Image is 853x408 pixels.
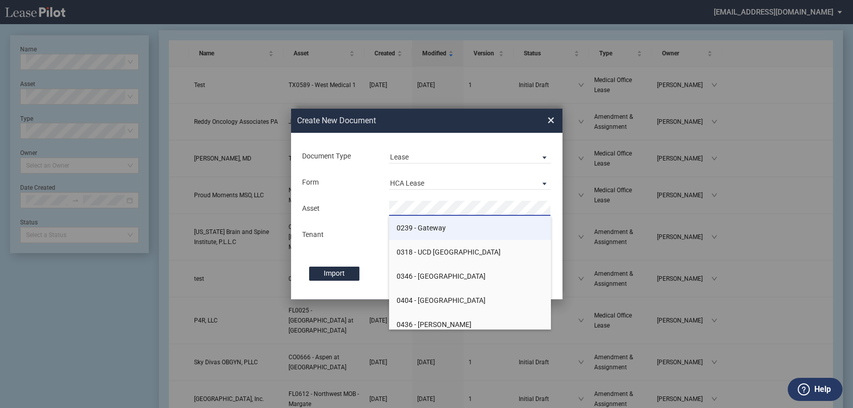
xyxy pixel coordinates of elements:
[814,383,831,396] label: Help
[296,204,383,214] div: Asset
[389,175,551,190] md-select: Lease Form: HCA Lease
[390,153,409,161] div: Lease
[389,288,551,312] li: 0404 - [GEOGRAPHIC_DATA]
[397,296,486,304] span: 0404 - [GEOGRAPHIC_DATA]
[547,112,554,128] span: ×
[389,240,551,264] li: 0318 - UCD [GEOGRAPHIC_DATA]
[397,272,486,280] span: 0346 - [GEOGRAPHIC_DATA]
[309,267,359,281] label: Import
[390,179,424,187] div: HCA Lease
[296,230,383,240] div: Tenant
[389,148,551,164] md-select: Document Type: Lease
[397,320,471,329] span: 0436 - [PERSON_NAME]
[296,178,383,188] div: Form
[296,151,383,161] div: Document Type
[291,109,562,300] md-dialog: Create New ...
[389,216,551,240] li: 0239 - Gateway
[297,115,511,126] h2: Create New Document
[397,248,501,256] span: 0318 - UCD [GEOGRAPHIC_DATA]
[389,312,551,337] li: 0436 - [PERSON_NAME]
[389,264,551,288] li: 0346 - [GEOGRAPHIC_DATA]
[397,224,446,232] span: 0239 - Gateway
